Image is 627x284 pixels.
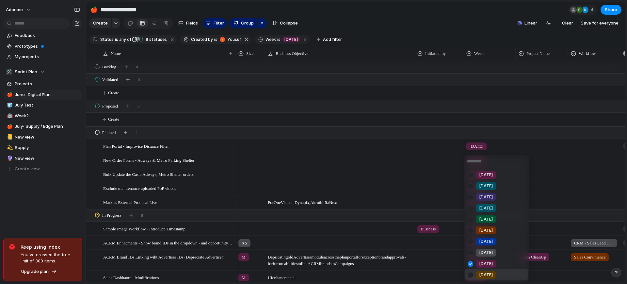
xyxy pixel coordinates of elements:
[479,183,493,189] span: [DATE]
[479,194,493,200] span: [DATE]
[479,238,493,245] span: [DATE]
[479,227,493,234] span: [DATE]
[479,260,493,267] span: [DATE]
[479,205,493,211] span: [DATE]
[479,272,493,278] span: [DATE]
[479,216,493,223] span: [DATE]
[479,172,493,178] span: [DATE]
[479,249,493,256] span: [DATE]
